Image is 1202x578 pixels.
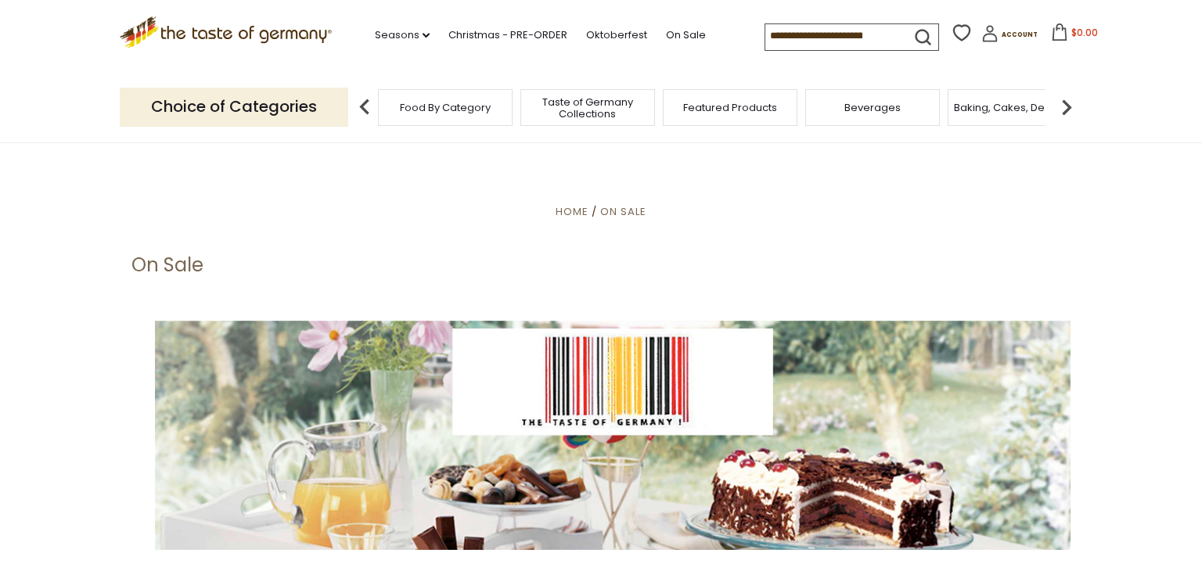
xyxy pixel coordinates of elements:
[1041,23,1107,47] button: $0.00
[1071,26,1098,39] span: $0.00
[844,102,901,113] a: Beverages
[448,27,567,44] a: Christmas - PRE-ORDER
[954,102,1075,113] a: Baking, Cakes, Desserts
[525,96,650,120] a: Taste of Germany Collections
[1002,31,1038,39] span: Account
[556,204,588,219] a: Home
[586,27,647,44] a: Oktoberfest
[400,102,491,113] a: Food By Category
[600,204,646,219] a: On Sale
[349,92,380,123] img: previous arrow
[981,25,1038,48] a: Account
[155,321,1071,550] img: the-taste-of-germany-barcode-3.jpg
[120,88,348,126] p: Choice of Categories
[1051,92,1082,123] img: next arrow
[666,27,706,44] a: On Sale
[375,27,430,44] a: Seasons
[683,102,777,113] a: Featured Products
[131,253,203,277] h1: On Sale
